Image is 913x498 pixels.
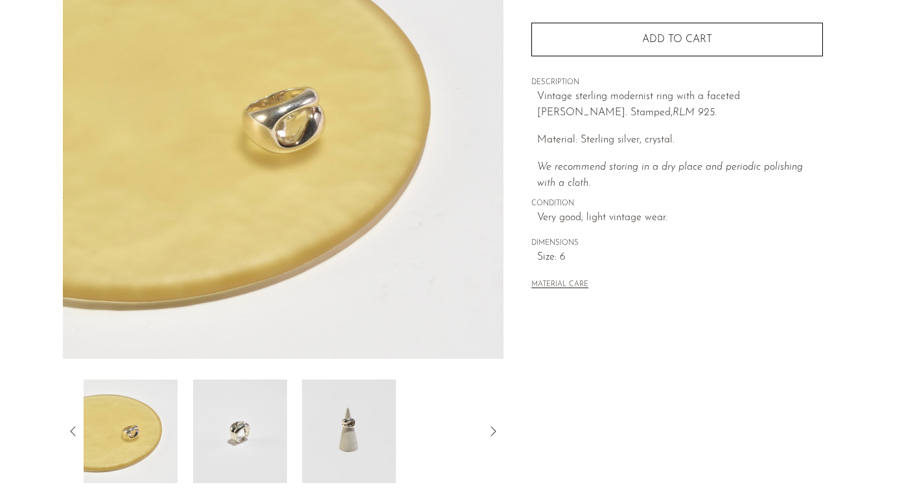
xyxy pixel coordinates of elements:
p: Material: Sterling silver, crystal. [537,132,823,149]
span: Add to cart [642,34,712,45]
span: DIMENSIONS [531,238,823,249]
button: MATERIAL CARE [531,280,588,290]
img: Modernist Crystal Ring [84,379,178,483]
img: Modernist Crystal Ring [193,379,287,483]
em: RLM 925. [673,108,717,118]
span: Very good; light vintage wear. [537,210,823,227]
button: Add to cart [531,23,823,56]
img: Modernist Crystal Ring [303,379,397,483]
span: DESCRIPTION [531,77,823,89]
span: Size: 6 [537,249,823,266]
p: Vintage sterling modernist ring with a faceted [PERSON_NAME]. Stamped, [537,89,823,122]
i: We recommend storing in a dry place and periodic polishing with a cloth. [537,162,803,189]
span: CONDITION [531,198,823,210]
